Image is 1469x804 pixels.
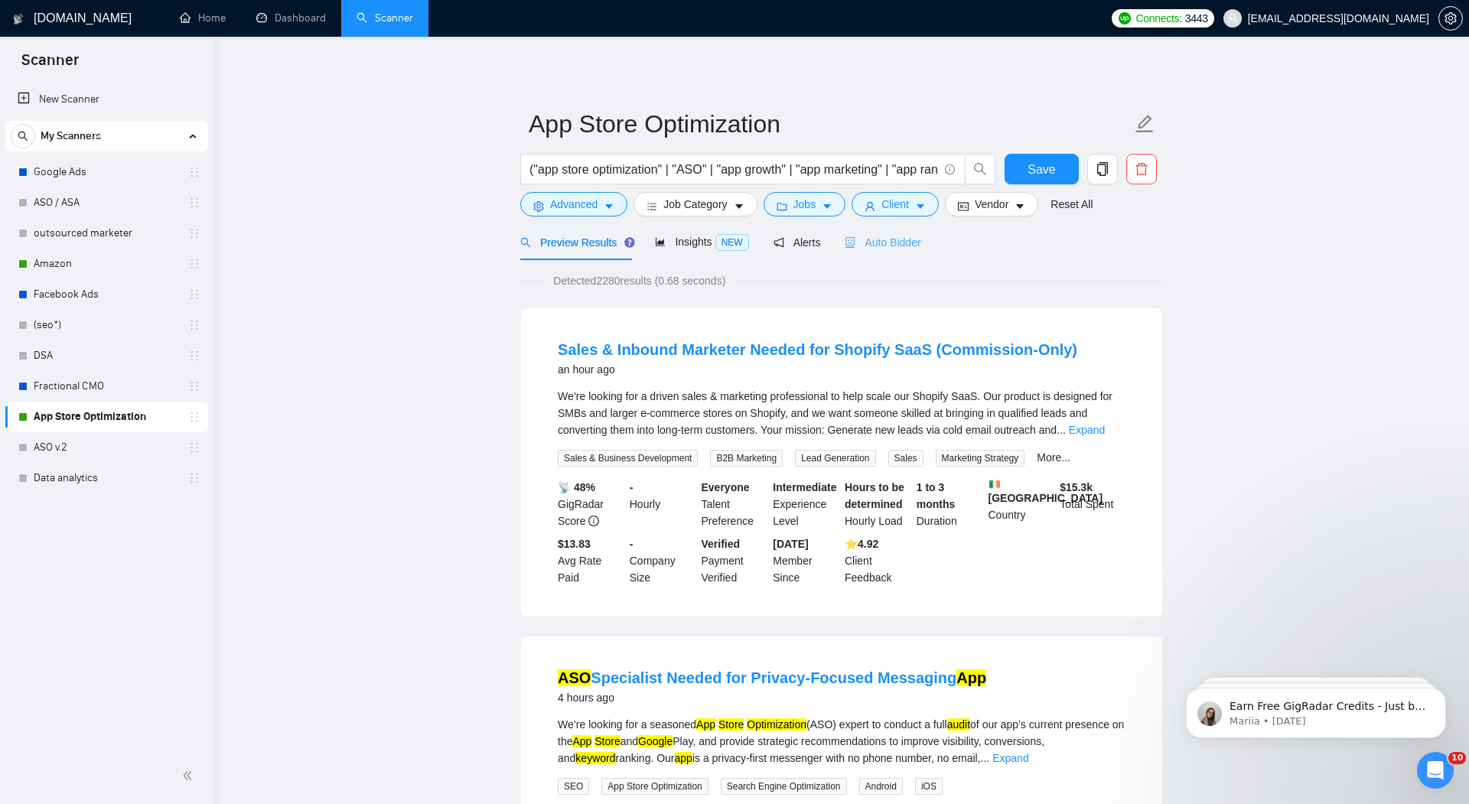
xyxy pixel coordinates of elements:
[180,11,226,24] a: homeHome
[936,450,1025,467] span: Marketing Strategy
[542,272,736,289] span: Detected 2280 results (0.68 seconds)
[1069,424,1105,436] a: Expand
[852,192,939,216] button: userClientcaret-down
[710,450,783,467] span: B2B Marketing
[915,200,926,212] span: caret-down
[985,479,1057,529] div: Country
[663,196,727,213] span: Job Category
[715,234,749,251] span: NEW
[588,516,599,526] span: info-circle
[357,11,413,24] a: searchScanner
[9,49,91,81] span: Scanner
[13,7,24,31] img: logo
[572,735,591,747] mark: App
[529,160,938,179] input: Search Freelance Jobs...
[630,538,634,550] b: -
[34,279,179,310] a: Facebook Ads
[11,124,35,148] button: search
[958,200,969,212] span: idcard
[188,288,200,301] span: holder
[1005,154,1079,184] button: Save
[627,479,699,529] div: Hourly
[702,538,741,550] b: Verified
[550,196,598,213] span: Advanced
[558,481,595,493] b: 📡 48%
[630,481,634,493] b: -
[764,192,846,216] button: folderJobscaret-down
[529,105,1132,143] input: Scanner name...
[945,192,1038,216] button: idcardVendorcaret-down
[917,481,956,510] b: 1 to 3 months
[845,236,920,249] span: Auto Bidder
[594,735,620,747] mark: Store
[34,249,179,279] a: Amazon
[34,463,179,493] a: Data analytics
[773,538,808,550] b: [DATE]
[718,718,744,731] mark: Store
[533,200,544,212] span: setting
[845,538,878,550] b: ⭐️ 4.92
[945,164,955,174] span: info-circle
[865,200,875,212] span: user
[627,535,699,586] div: Company Size
[842,479,914,529] div: Hourly Load
[1135,114,1155,134] span: edit
[558,388,1125,438] div: We’re looking for a driven sales & marketing professional to help scale our Shopify SaaS. Our pro...
[41,121,101,151] span: My Scanners
[696,718,715,731] mark: App
[989,479,1000,490] img: 🇮🇪
[634,192,757,216] button: barsJob Categorycaret-down
[1163,656,1469,763] iframe: Intercom notifications message
[575,752,615,764] mark: keyword
[34,340,179,371] a: DSA
[777,200,787,212] span: folder
[1119,12,1131,24] img: upwork-logo.png
[1227,13,1238,24] span: user
[188,441,200,454] span: holder
[558,716,1125,767] div: We’re looking for a seasoned (ASO) expert to conduct a full of our app’s current presence on the ...
[34,432,179,463] a: ASO v.2
[1185,10,1208,27] span: 3443
[795,450,875,467] span: Lead Generation
[1028,160,1055,179] span: Save
[256,11,326,24] a: dashboardDashboard
[699,479,770,529] div: Talent Preference
[721,778,847,795] span: Search Engine Optimization
[34,371,179,402] a: Fractional CMO
[520,237,531,248] span: search
[34,310,179,340] a: (seo*)
[1439,12,1462,24] span: setting
[965,154,995,184] button: search
[558,341,1077,358] a: Sales & Inbound Marketer Needed for Shopify SaaS (Commission-Only)
[520,236,630,249] span: Preview Results
[1135,10,1181,27] span: Connects:
[655,236,748,248] span: Insights
[188,411,200,423] span: holder
[601,778,708,795] span: App Store Optimization
[34,402,179,432] a: App Store Optimization
[188,472,200,484] span: holder
[966,162,995,176] span: search
[774,236,821,249] span: Alerts
[675,752,692,764] mark: app
[881,196,909,213] span: Client
[845,481,904,510] b: Hours to be determined
[558,669,591,686] mark: ASO
[188,166,200,178] span: holder
[702,481,750,493] b: Everyone
[1050,196,1093,213] a: Reset All
[699,535,770,586] div: Payment Verified
[188,380,200,392] span: holder
[989,479,1103,504] b: [GEOGRAPHIC_DATA]
[188,319,200,331] span: holder
[647,200,657,212] span: bars
[947,718,970,731] mark: audit
[188,197,200,209] span: holder
[975,196,1008,213] span: Vendor
[5,121,208,493] li: My Scanners
[914,479,985,529] div: Duration
[1448,752,1466,764] span: 10
[558,538,591,550] b: $13.83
